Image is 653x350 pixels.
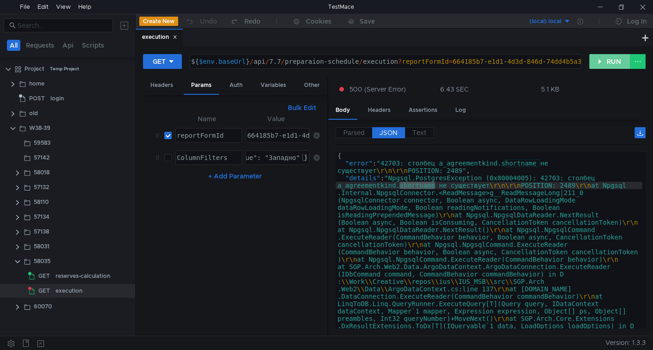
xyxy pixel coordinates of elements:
button: GET [143,54,182,69]
button: All [7,40,20,51]
span: GET [38,269,50,283]
button: (local) local [506,14,571,29]
button: Create New [139,17,178,26]
div: Other [297,77,327,94]
div: Variables [253,77,293,94]
button: Redo [224,14,267,28]
div: login [50,92,64,105]
div: 58031 [34,239,50,253]
button: Api [60,40,76,51]
div: Log In [627,16,647,27]
button: Bulk Edit [284,102,320,113]
div: Auth [222,77,250,94]
button: Undo [178,14,224,28]
div: 57134 [34,210,50,224]
div: old [29,106,38,120]
div: Cookies [306,16,331,27]
span: Version: 1.3.3 [605,336,646,350]
div: Headers [361,102,398,119]
div: Body [328,102,357,120]
div: Headers [143,77,180,94]
input: Search... [18,20,107,31]
span: 500 (Server Error) [349,84,406,94]
span: Parsed [343,129,365,137]
div: Project [25,62,44,76]
div: 59583 [34,136,50,150]
div: execution [56,284,82,298]
div: 60070 [34,300,52,313]
div: 57138 [34,225,49,239]
button: + Add Parameter [205,171,266,182]
th: Value [242,113,310,124]
div: 57132 [34,180,49,194]
div: W38-39 [29,121,50,135]
div: execution [142,32,177,42]
span: Text [412,129,426,137]
div: 58035 [34,254,50,268]
span: GET [38,284,50,298]
button: Requests [23,40,57,51]
div: Params [184,77,219,95]
div: 58110 [34,195,49,209]
div: Log [448,102,473,119]
div: Undo [200,16,217,27]
button: Scripts [79,40,107,51]
div: 6.43 SEC [440,85,469,93]
button: RUN [589,54,630,69]
div: Redo [244,16,261,27]
div: Save [360,18,375,25]
div: (local) local [529,17,561,26]
th: Name [172,113,242,124]
span: JSON [379,129,398,137]
div: 5.1 KB [541,85,560,93]
div: GET [153,56,166,67]
div: home [29,77,44,91]
div: Assertions [401,102,445,119]
div: 57142 [34,151,50,165]
span: POST [29,92,45,105]
div: reserves-calculation [56,269,110,283]
div: Temp Project [50,62,79,76]
div: 58018 [34,166,50,179]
